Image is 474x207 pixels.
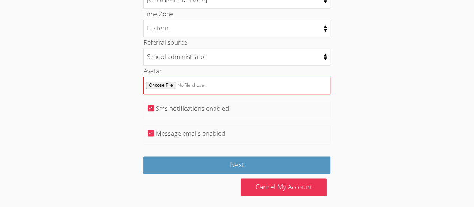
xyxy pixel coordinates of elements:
input: Next [143,156,330,174]
a: Cancel My Account [241,178,327,196]
label: Time Zone [143,9,173,18]
label: Referral source [143,38,187,47]
label: Sms notifications enabled [156,104,229,113]
label: Message emails enabled [156,129,225,137]
label: Avatar [143,66,161,75]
